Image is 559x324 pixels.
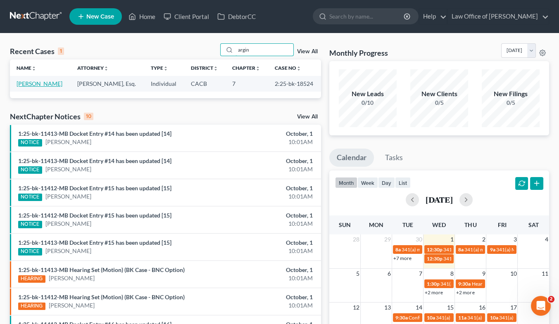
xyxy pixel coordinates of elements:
a: [PERSON_NAME] [17,80,62,87]
span: 8a [395,246,401,253]
span: 9:30a [458,281,471,287]
div: NOTICE [18,221,42,228]
span: 341(a) meeting for [PERSON_NAME] [402,246,481,253]
a: Case Nounfold_more [275,65,301,71]
span: 30 [415,234,423,244]
div: NOTICE [18,194,42,201]
input: Search by name... [329,9,405,24]
iframe: Intercom live chat [531,296,551,316]
a: View All [297,114,318,120]
span: Fri [497,221,506,228]
a: Typeunfold_more [151,65,168,71]
span: 29 [383,234,392,244]
div: October, 1 [220,184,313,192]
span: 28 [352,234,360,244]
a: [PERSON_NAME] [45,165,91,173]
span: Sat [528,221,538,228]
a: [PERSON_NAME] [49,301,95,310]
div: NOTICE [18,248,42,255]
i: unfold_more [296,66,301,71]
div: 10 [84,113,93,120]
a: [PERSON_NAME] [45,247,91,255]
i: unfold_more [31,66,36,71]
a: +2 more [425,289,443,296]
span: 10 [509,269,517,279]
span: 2 [548,296,554,303]
td: Individual [144,76,184,91]
a: Calendar [329,149,374,167]
span: 341(a) Meeting for [PERSON_NAME] [443,255,523,262]
span: 13 [383,303,392,312]
div: HEARING [18,275,45,283]
div: NOTICE [18,139,42,147]
span: 8a [458,246,464,253]
td: 7 [226,76,268,91]
div: New Leads [339,89,397,99]
a: 1:25-bk-11412-MB Docket Entry #15 has been updated [15] [18,212,171,219]
span: Wed [432,221,446,228]
a: Chapterunfold_more [232,65,260,71]
span: 12:30p [427,255,442,262]
span: 2 [481,234,486,244]
h2: [DATE] [426,195,453,204]
a: Client Portal [159,9,213,24]
div: 0/10 [339,99,397,107]
span: 5 [355,269,360,279]
h3: Monthly Progress [329,48,388,58]
a: [PERSON_NAME] [49,274,95,282]
span: 8 [450,269,454,279]
div: October, 1 [220,157,313,165]
a: +7 more [393,255,412,261]
a: Law Office of [PERSON_NAME] [447,9,549,24]
span: 341(a) Meeting for [PERSON_NAME] [443,246,523,253]
a: 1:25-bk-11412-MB Docket Entry #15 has been updated [15] [18,184,171,192]
i: unfold_more [255,66,260,71]
span: 341(a) meeting for [PERSON_NAME] [440,281,520,287]
a: Nameunfold_more [17,65,36,71]
input: Search by name... [235,44,293,56]
a: View All [297,49,318,54]
span: 341(a) meeting for [464,246,504,253]
span: 1:30p [427,281,440,287]
div: NOTICE [18,166,42,174]
i: unfold_more [163,66,168,71]
div: HEARING [18,303,45,310]
button: list [395,177,411,188]
span: 7 [418,269,423,279]
div: 10:01AM [220,165,313,173]
div: 0/5 [410,99,468,107]
span: 17 [509,303,517,312]
span: 341(a) meeting for [PERSON_NAME] [436,315,516,321]
span: Hearing for [PERSON_NAME] [471,281,536,287]
span: 11 [541,269,549,279]
span: 4 [544,234,549,244]
span: 1 [450,234,454,244]
span: 10a [490,315,498,321]
button: week [357,177,378,188]
span: 12 [352,303,360,312]
div: 10:01AM [220,247,313,255]
a: 1:25-bk-11413-MB Docket Entry #15 has been updated [15] [18,239,171,246]
div: 1 [58,47,64,55]
span: Thu [464,221,476,228]
i: unfold_more [104,66,109,71]
div: NextChapter Notices [10,111,93,121]
span: 15 [446,303,454,312]
a: [PERSON_NAME] [45,192,91,201]
span: Mon [369,221,383,228]
span: 9a [490,246,495,253]
div: October, 1 [220,211,313,220]
div: 10:01AM [220,301,313,310]
div: October, 1 [220,293,313,301]
span: 9 [481,269,486,279]
span: Tue [402,221,413,228]
a: 1:25-bk-11412-MB Hearing Set (Motion) (BK Case - BNC Option) [18,293,185,300]
span: 12:30p [427,246,442,253]
a: [PERSON_NAME] [45,220,91,228]
div: Recent Cases [10,46,64,56]
a: DebtorCC [213,9,260,24]
button: month [335,177,357,188]
i: unfold_more [213,66,218,71]
span: 3 [512,234,517,244]
span: 341(a) meeting for [PERSON_NAME] [467,315,547,321]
